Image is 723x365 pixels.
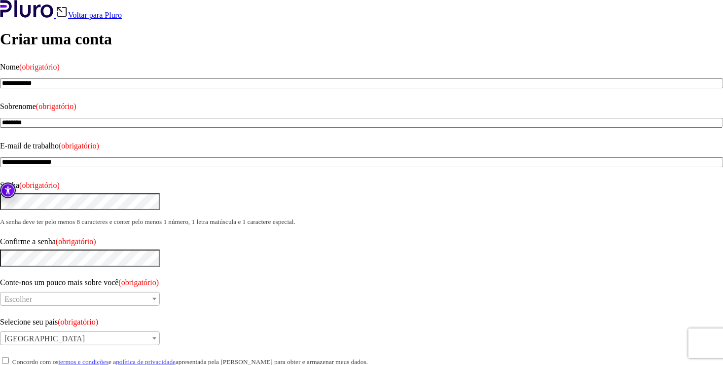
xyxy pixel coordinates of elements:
span: (obrigatório) [59,142,99,150]
span: (obrigatório) [58,318,98,326]
img: Ícone Voltar [56,6,68,18]
input: Concordo com ostermos e condiçõese apolítica de privacidadeapresentada pela [PERSON_NAME] para ob... [2,357,9,364]
span: (obrigatório) [118,278,159,287]
a: Voltar para Pluro [56,11,122,19]
span: (obrigatório) [56,237,96,246]
span: (obrigatório) [19,181,60,189]
span: (obrigatório) [36,102,76,110]
span: Brasil [0,332,159,346]
span: (obrigatório) [19,63,60,71]
font: Voltar para Pluro [68,11,122,19]
span: Escolher [4,295,32,303]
